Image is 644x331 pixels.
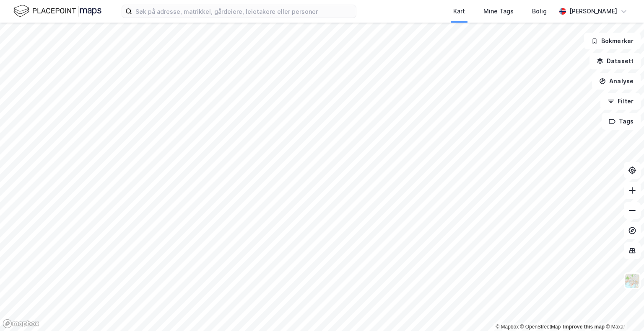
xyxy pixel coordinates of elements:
[483,6,514,16] div: Mine Tags
[532,6,547,16] div: Bolig
[520,324,561,330] a: OpenStreetMap
[592,73,641,90] button: Analyse
[3,319,39,328] a: Mapbox homepage
[563,324,605,330] a: Improve this map
[496,324,519,330] a: Mapbox
[132,5,356,18] input: Søk på adresse, matrikkel, gårdeiere, leietakere eller personer
[584,33,641,49] button: Bokmerker
[602,291,644,331] iframe: Chat Widget
[600,93,641,110] button: Filter
[13,4,101,18] img: logo.f888ab2527a4732fd821a326f86c7f29.svg
[453,6,465,16] div: Kart
[602,291,644,331] div: Kontrollprogram for chat
[624,273,640,289] img: Z
[602,113,641,130] button: Tags
[569,6,617,16] div: [PERSON_NAME]
[589,53,641,69] button: Datasett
